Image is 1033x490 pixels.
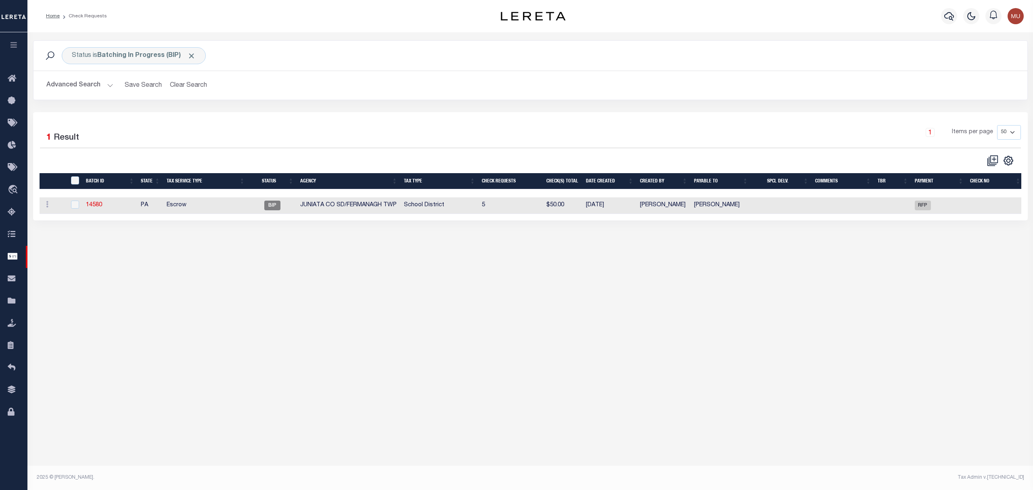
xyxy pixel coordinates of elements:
[46,14,60,19] a: Home
[46,77,113,93] button: Advanced Search
[248,173,297,190] th: Status: activate to sort column ascending
[138,173,163,190] th: State: activate to sort column ascending
[401,197,479,214] td: School District
[138,197,163,214] td: PA
[62,47,206,64] div: Status is
[637,173,691,190] th: Created By: activate to sort column ascending
[637,197,691,214] td: [PERSON_NAME]
[501,12,565,21] img: logo-dark.svg
[751,173,812,190] th: Spcl Delv.: activate to sort column ascending
[187,52,196,60] span: Click to Remove
[583,197,637,214] td: [DATE]
[1008,8,1024,24] img: svg+xml;base64,PHN2ZyB4bWxucz0iaHR0cDovL3d3dy53My5vcmcvMjAwMC9zdmciIHBvaW50ZXItZXZlbnRzPSJub25lIi...
[543,173,583,190] th: Check(s) Total
[8,185,21,195] i: travel_explore
[297,197,401,214] td: JUNIATA CO SD/FERMANAGH TWP
[54,132,79,144] label: Result
[120,77,167,93] button: Save Search
[83,173,138,190] th: Batch Id: activate to sort column ascending
[952,128,993,137] span: Items per page
[691,173,751,190] th: Payable To: activate to sort column ascending
[912,173,967,190] th: Payment: activate to sort column ascending
[163,197,248,214] td: Escrow
[874,173,912,190] th: TBR: activate to sort column ascending
[691,197,751,214] td: [PERSON_NAME]
[543,197,583,214] td: $50.00
[812,173,874,190] th: Comments: activate to sort column ascending
[297,173,401,190] th: Agency: activate to sort column ascending
[264,201,280,210] span: BIP
[583,173,637,190] th: Date Created: activate to sort column ascending
[86,202,102,208] a: 14580
[926,128,935,137] a: 1
[479,197,543,214] td: 5
[60,13,107,20] li: Check Requests
[97,52,196,59] b: Batching In Progress (BIP)
[401,173,479,190] th: Tax Type: activate to sort column ascending
[46,134,51,142] span: 1
[167,77,211,93] button: Clear Search
[967,173,1024,190] th: Check No: activate to sort column ascending
[915,201,931,210] span: RFP
[479,173,543,190] th: Check Requests
[163,173,248,190] th: Tax Service Type: activate to sort column ascending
